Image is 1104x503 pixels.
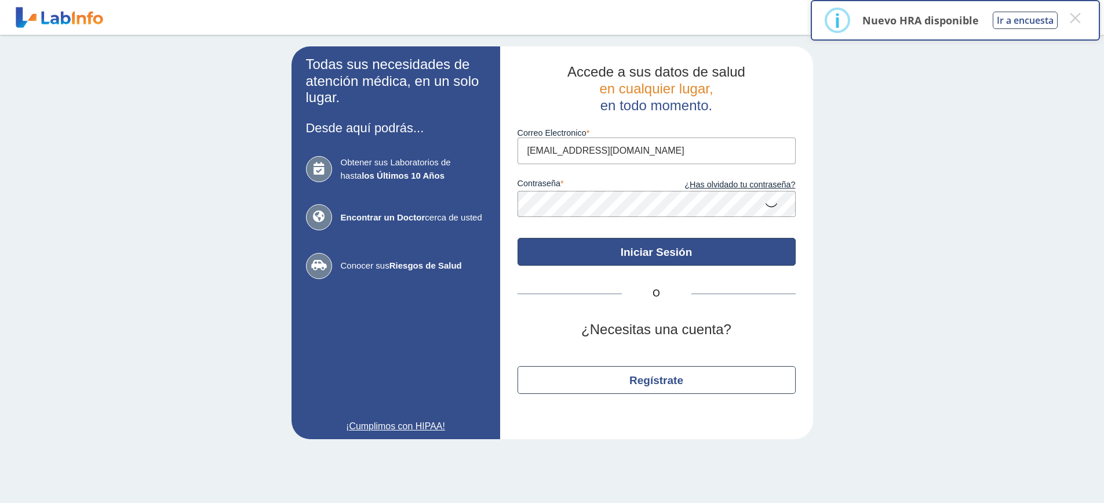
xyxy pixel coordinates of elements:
[518,238,796,266] button: Iniciar Sesión
[341,211,486,225] span: cerca de usted
[341,156,486,182] span: Obtener sus Laboratorios de hasta
[835,10,840,31] div: i
[1065,8,1085,28] button: Close this dialog
[389,260,462,270] b: Riesgos de Salud
[567,64,745,79] span: Accede a sus datos de salud
[599,81,713,96] span: en cualquier lugar,
[993,12,1058,29] button: Ir a encuesta
[362,171,444,180] b: los Últimos 10 Años
[657,179,796,191] a: ¿Has olvidado tu contraseña?
[518,179,657,191] label: contraseña
[518,321,796,338] h2: ¿Necesitas una cuenta?
[306,419,486,433] a: ¡Cumplimos con HIPAA!
[518,366,796,394] button: Regístrate
[306,121,486,135] h3: Desde aquí podrás...
[341,212,425,222] b: Encontrar un Doctor
[600,97,712,113] span: en todo momento.
[306,56,486,106] h2: Todas sus necesidades de atención médica, en un solo lugar.
[622,287,691,301] span: O
[518,128,796,137] label: Correo Electronico
[862,13,979,27] p: Nuevo HRA disponible
[341,259,486,273] span: Conocer sus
